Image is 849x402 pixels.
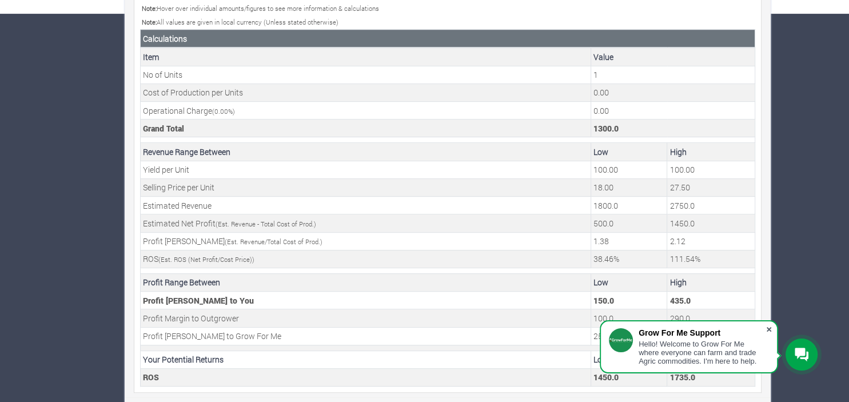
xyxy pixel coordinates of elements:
[140,327,591,345] td: Profit [PERSON_NAME] to Grow For Me
[591,250,667,268] td: Your estimated minimum ROS (Net Profit/Cost Price)
[593,354,608,365] b: Low
[593,146,608,157] b: Low
[212,107,235,116] small: ( %)
[667,292,755,309] td: Your Profit Margin (Max Estimated Profit * Profit Margin)
[143,277,220,288] b: Profit Range Between
[639,340,766,365] div: Hello! Welcome to Grow For Me where everyone can farm and trade Agric commodities. I'm here to help.
[591,368,667,386] td: Your Potential Minimum Return on Funding
[140,250,591,268] td: ROS
[143,51,160,62] b: Item
[140,309,591,327] td: Profit Margin to Outgrower
[667,368,755,386] td: Your Potential Maximum Return on Funding
[143,354,224,365] b: Your Potential Returns
[140,66,591,83] td: No of Units
[140,214,591,232] td: Estimated Net Profit
[591,292,667,309] td: Your Profit Margin (Min Estimated Profit * Profit Margin)
[158,255,254,264] small: (Est. ROS (Net Profit/Cost Price))
[667,232,755,250] td: Your estimated maximum Profit Margin (Estimated Revenue/Total Cost of Production)
[591,120,755,137] td: This is the Total Cost. (Units Cost + (Operational Charge * Units Cost)) * No of Units
[216,220,316,228] small: (Est. Revenue - Total Cost of Prod.)
[142,18,338,26] small: All values are given in local currency (Unless stated otherwise)
[667,197,755,214] td: Your estimated Revenue expected (Grand Total * Max. Est. Revenue Percentage)
[667,214,755,232] td: Your estimated Profit to be made (Estimated Revenue - Total Cost of Production)
[140,161,591,178] td: Yield per Unit
[667,161,755,178] td: Your estimated maximum Yield per Unit
[142,4,379,13] small: Hover over individual amounts/figures to see more information & calculations
[142,18,157,26] b: Note:
[143,123,184,134] b: Grand Total
[143,146,230,157] b: Revenue Range Between
[591,66,755,83] td: This is the number of Units
[591,102,755,120] td: This is the operational charge by Grow For Me
[140,368,591,386] td: ROS
[140,232,591,250] td: Profit [PERSON_NAME]
[591,83,755,101] td: This is the cost of a Units
[591,178,667,196] td: Your estimated minimum Selling Price per Unit
[591,197,667,214] td: Your estimated Revenue expected (Grand Total * Min. Est. Revenue Percentage)
[140,83,591,101] td: Cost of Production per Units
[667,250,755,268] td: Your estimated maximum ROS (Net Profit/Cost Price)
[593,51,613,62] b: Value
[639,328,766,337] div: Grow For Me Support
[591,161,667,178] td: Your estimated minimum Yield per Unit
[225,237,322,246] small: (Est. Revenue/Total Cost of Prod.)
[140,292,591,309] td: Profit [PERSON_NAME] to You
[591,214,667,232] td: Your estimated Profit to be made (Estimated Revenue - Total Cost of Production)
[140,197,591,214] td: Estimated Revenue
[214,107,228,116] span: 0.00
[591,232,667,250] td: Your estimated minimum Profit Margin (Estimated Revenue/Total Cost of Production)
[593,277,608,288] b: Low
[142,4,157,13] b: Note:
[140,178,591,196] td: Selling Price per Unit
[140,102,591,120] td: Operational Charge
[140,30,755,48] th: Calculations
[591,327,667,345] td: Grow For Me Profit Margin (Min Estimated Profit * Grow For Me Profit Margin)
[670,277,687,288] b: High
[670,146,687,157] b: High
[591,309,667,327] td: Outgrower Profit Margin (Min Estimated Profit * Outgrower Profit Margin)
[667,178,755,196] td: Your estimated maximum Selling Price per Unit
[667,309,755,327] td: Outgrower Profit Margin (Max Estimated Profit * Outgrower Profit Margin)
